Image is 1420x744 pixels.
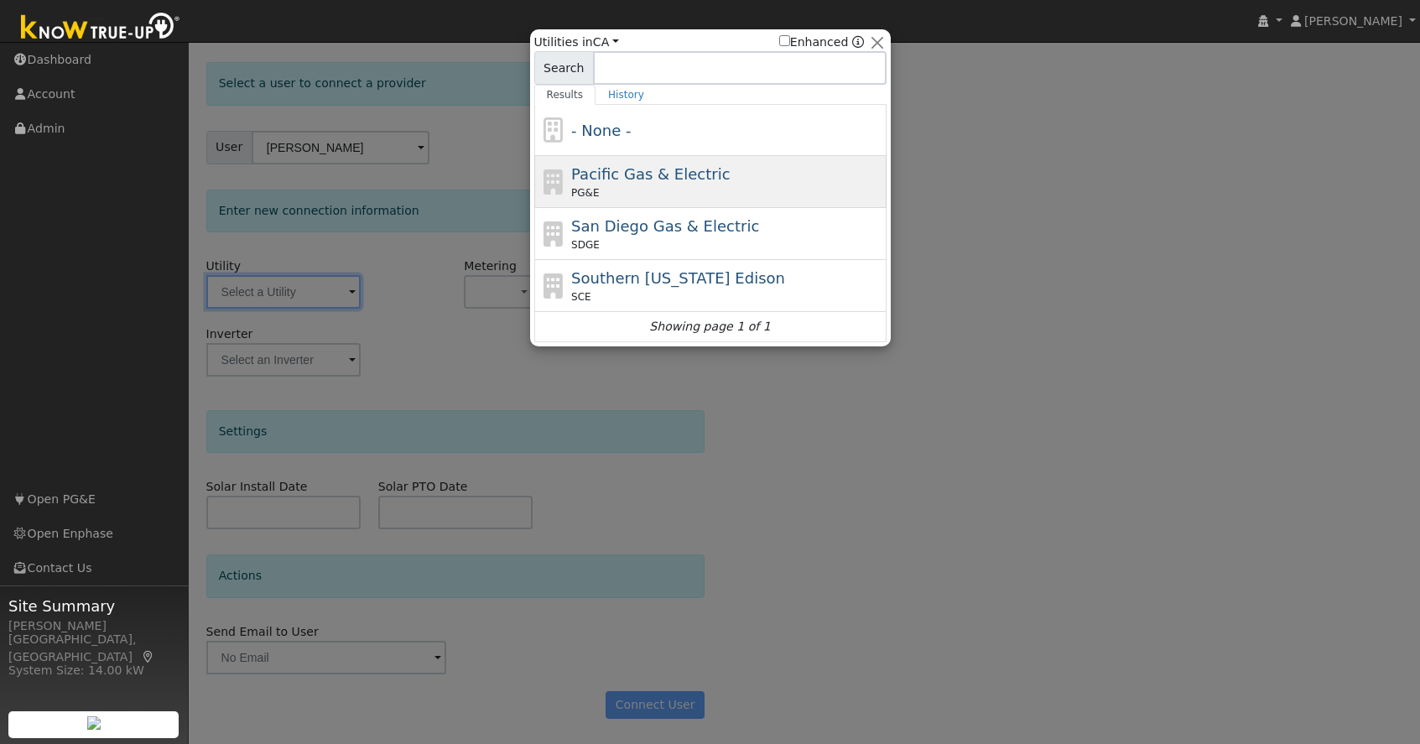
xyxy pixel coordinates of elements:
[534,51,594,85] span: Search
[571,289,591,304] span: SCE
[8,595,179,617] span: Site Summary
[8,617,179,635] div: [PERSON_NAME]
[8,631,179,666] div: [GEOGRAPHIC_DATA], [GEOGRAPHIC_DATA]
[534,85,596,105] a: Results
[534,34,619,51] span: Utilities in
[596,85,657,105] a: History
[593,35,619,49] a: CA
[571,185,599,200] span: PG&E
[852,35,864,49] a: Enhanced Providers
[13,9,189,47] img: Know True-Up
[1304,14,1402,28] span: [PERSON_NAME]
[571,269,785,287] span: Southern [US_STATE] Edison
[571,165,730,183] span: Pacific Gas & Electric
[8,662,179,679] div: System Size: 14.00 kW
[571,237,600,252] span: SDGE
[571,217,759,235] span: San Diego Gas & Electric
[87,716,101,730] img: retrieve
[571,122,631,139] span: - None -
[779,34,865,51] span: Show enhanced providers
[141,650,156,663] a: Map
[779,35,790,46] input: Enhanced
[649,318,770,336] i: Showing page 1 of 1
[779,34,849,51] label: Enhanced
